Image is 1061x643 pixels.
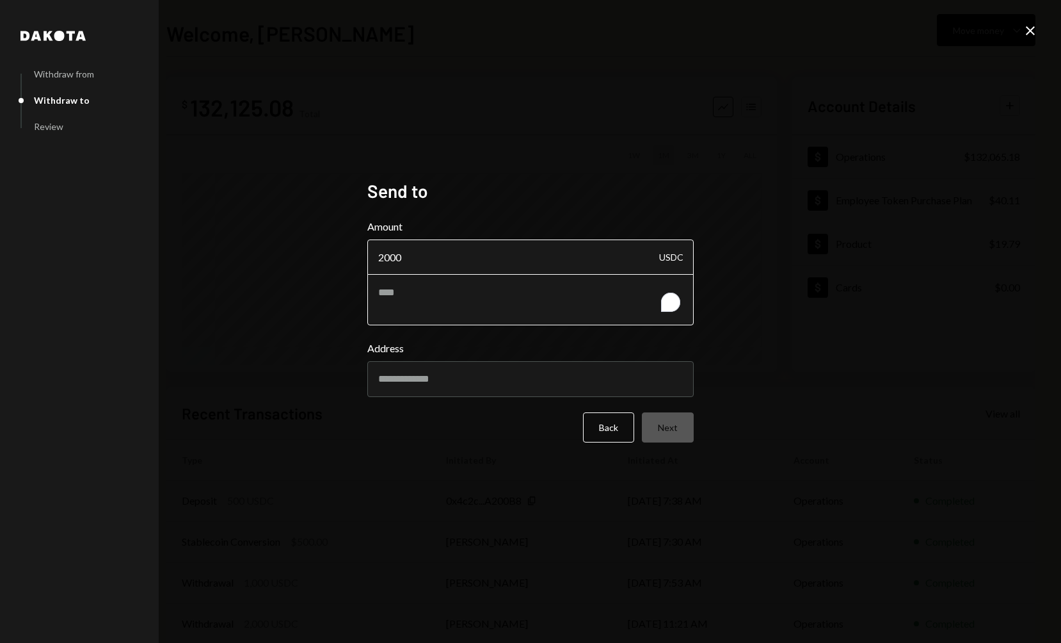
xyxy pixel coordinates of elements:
div: Withdraw to [34,95,90,106]
button: Back [583,412,634,443]
textarea: To enrich screen reader interactions, please activate Accessibility in Grammarly extension settings [367,274,694,325]
div: Withdraw from [34,69,94,79]
label: Address [367,341,694,356]
input: Enter amount [367,240,694,275]
div: Review [34,121,63,132]
div: USDC [659,240,683,275]
label: Amount [367,219,694,234]
h2: Send to [367,179,694,204]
